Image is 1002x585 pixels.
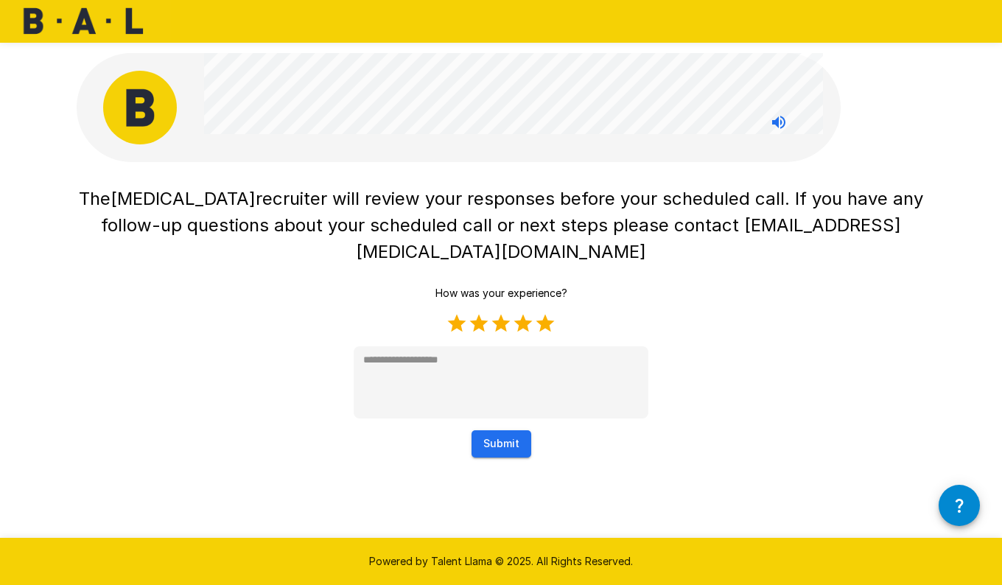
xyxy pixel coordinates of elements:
[111,188,256,209] span: [MEDICAL_DATA]
[18,554,984,569] p: Powered by Talent Llama © 2025. All Rights Reserved.
[101,188,928,262] span: recruiter will review your responses before your scheduled call. If you have any follow-up questi...
[764,108,793,137] button: Stop reading questions aloud
[472,430,531,458] button: Submit
[435,286,567,301] p: How was your experience?
[79,188,111,209] span: The
[103,71,177,144] img: bal_avatar.png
